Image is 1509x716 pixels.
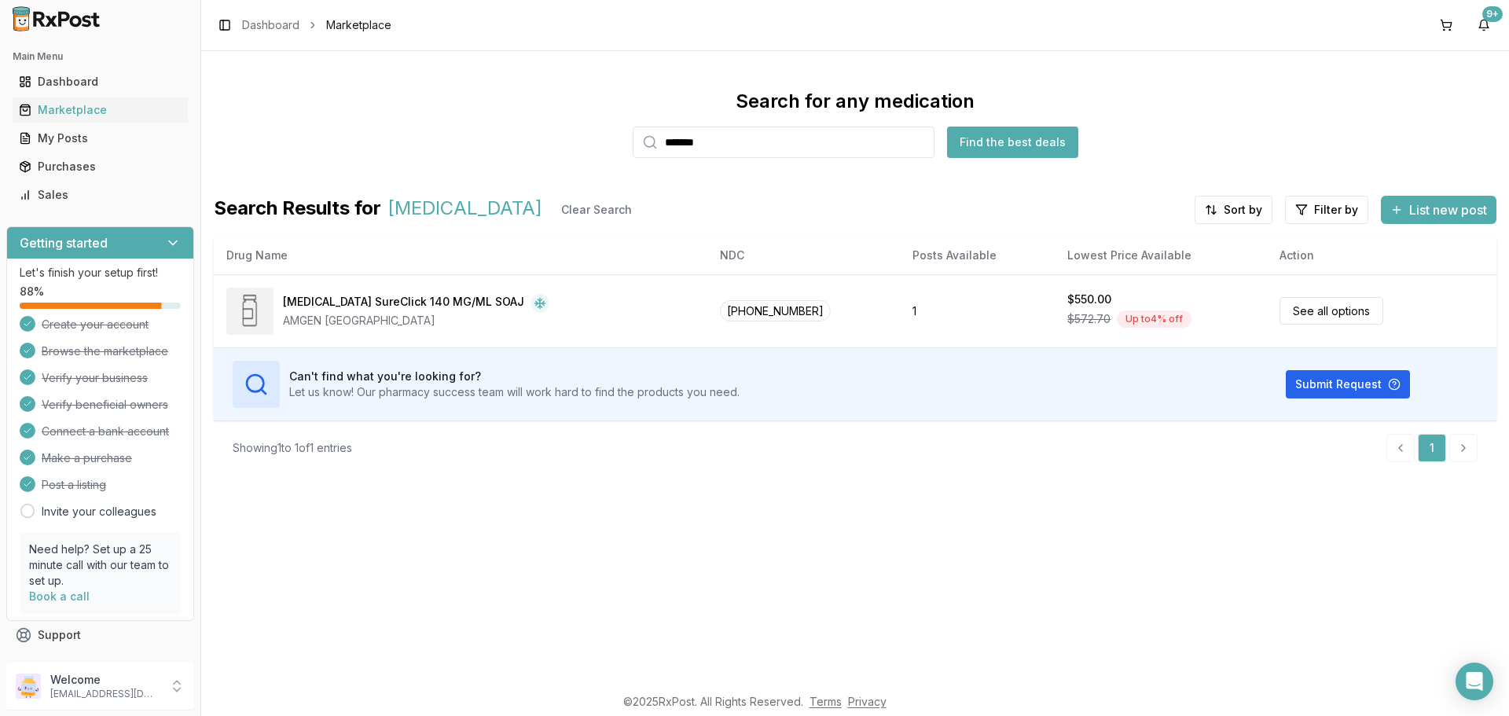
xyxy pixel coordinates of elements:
div: AMGEN [GEOGRAPHIC_DATA] [283,313,549,329]
div: Purchases [19,159,182,174]
a: Privacy [848,695,887,708]
button: Clear Search [549,196,644,224]
button: Sales [6,182,194,207]
a: Sales [13,181,188,209]
img: User avatar [16,674,41,699]
span: 88 % [20,284,44,299]
button: Feedback [6,649,194,677]
a: Terms [810,695,842,708]
span: Make a purchase [42,450,132,466]
div: [MEDICAL_DATA] SureClick 140 MG/ML SOAJ [283,294,524,313]
p: Let's finish your setup first! [20,265,181,281]
div: Dashboard [19,74,182,90]
button: Purchases [6,154,194,179]
span: Connect a bank account [42,424,169,439]
img: Repatha SureClick 140 MG/ML SOAJ [226,288,274,335]
div: Marketplace [19,102,182,118]
div: $550.00 [1067,292,1111,307]
div: My Posts [19,130,182,146]
span: $572.70 [1067,311,1111,327]
a: List new post [1381,204,1496,219]
a: Purchases [13,152,188,181]
div: 9+ [1482,6,1503,22]
p: Welcome [50,672,160,688]
div: Showing 1 to 1 of 1 entries [233,440,352,456]
button: Dashboard [6,69,194,94]
button: Filter by [1285,196,1368,224]
div: Sales [19,187,182,203]
span: Marketplace [326,17,391,33]
span: Feedback [38,655,91,671]
p: Need help? Set up a 25 minute call with our team to set up. [29,542,171,589]
img: RxPost Logo [6,6,107,31]
button: My Posts [6,126,194,151]
button: Marketplace [6,97,194,123]
span: Search Results for [214,196,381,224]
span: Browse the marketplace [42,343,168,359]
th: Posts Available [900,237,1055,274]
span: List new post [1409,200,1487,219]
td: 1 [900,274,1055,347]
a: Dashboard [13,68,188,96]
span: Filter by [1314,202,1358,218]
span: Post a listing [42,477,106,493]
button: Submit Request [1286,370,1410,398]
div: Search for any medication [736,89,975,114]
p: [EMAIL_ADDRESS][DOMAIN_NAME] [50,688,160,700]
a: See all options [1280,297,1383,325]
span: Verify your business [42,370,148,386]
nav: breadcrumb [242,17,391,33]
h3: Can't find what you're looking for? [289,369,740,384]
a: Dashboard [242,17,299,33]
nav: pagination [1386,434,1478,462]
span: Sort by [1224,202,1262,218]
span: [MEDICAL_DATA] [387,196,542,224]
th: NDC [707,237,900,274]
button: List new post [1381,196,1496,224]
th: Drug Name [214,237,707,274]
h3: Getting started [20,233,108,252]
a: My Posts [13,124,188,152]
th: Lowest Price Available [1055,237,1266,274]
a: 1 [1418,434,1446,462]
div: Up to 4 % off [1117,310,1191,328]
button: 9+ [1471,13,1496,38]
th: Action [1267,237,1496,274]
span: Verify beneficial owners [42,397,168,413]
a: Invite your colleagues [42,504,156,520]
a: Marketplace [13,96,188,124]
button: Sort by [1195,196,1272,224]
span: Create your account [42,317,149,332]
button: Support [6,621,194,649]
span: [PHONE_NUMBER] [720,300,831,321]
h2: Main Menu [13,50,188,63]
button: Find the best deals [947,127,1078,158]
a: Book a call [29,589,90,603]
div: Open Intercom Messenger [1456,663,1493,700]
p: Let us know! Our pharmacy success team will work hard to find the products you need. [289,384,740,400]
